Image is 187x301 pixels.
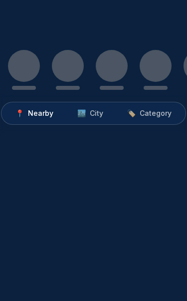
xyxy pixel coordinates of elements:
span: Category [140,108,172,118]
span: City [90,108,103,118]
button: 🏷️Category [115,104,184,122]
span: 🏙️ [77,108,86,118]
button: 📍Nearby [3,104,65,122]
span: Nearby [28,108,53,118]
span: 🏷️ [127,108,136,118]
span: 📍 [15,108,24,118]
button: 🏙️City [65,104,115,122]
